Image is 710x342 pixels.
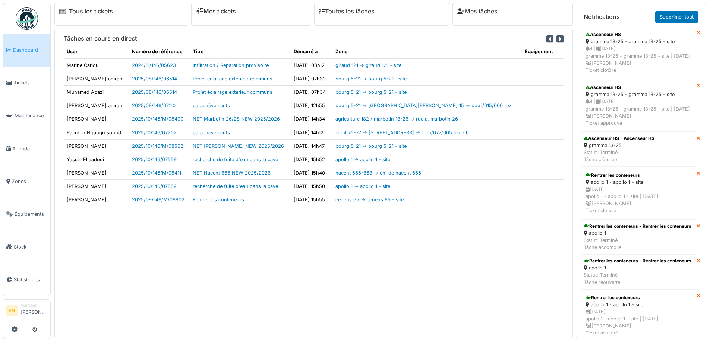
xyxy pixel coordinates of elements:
td: [DATE] 07h34 [291,85,332,99]
td: [DATE] 15h40 [291,166,332,180]
a: Rentrer les conteneurs apollo 1 - apollo 1 - site [DATE]apollo 1 - apollo 1 - site | [DATE] [PERS... [581,167,697,220]
td: [DATE] 14h12 [291,126,332,139]
a: Équipements [3,198,50,230]
span: translation missing: fr.shared.user [67,49,78,54]
a: Projet éclairage extérieur communs [193,89,272,95]
a: eenens 65 -> eenens 65 - site [335,197,404,202]
a: Statistiques [3,263,50,296]
span: Tickets [14,79,47,86]
a: Supprimer tout [655,11,698,23]
div: Statut: Terminé Tâche réouverte [584,271,691,285]
th: Numéro de référence [129,45,190,58]
a: Projet éclairage extérieur communs [193,76,272,81]
div: apollo 1 - apollo 1 - site [586,179,692,186]
a: Zones [3,165,50,198]
td: [PERSON_NAME] [64,193,129,207]
a: agriculture 182 / marbotin 18-26 -> rue a. marbotin 26 [335,116,458,122]
td: [DATE] 12h55 [291,99,332,112]
a: 2025/10/146/M/08562 [132,143,183,149]
a: Ascenseur HS gramme 13-25 - gramme 13-25 - site 4 |[DATE]gramme 13-25 - gramme 13-25 - site | [DA... [581,79,697,132]
a: Mes tickets [196,8,236,15]
a: 2025/10/146/M/08411 [132,170,181,176]
span: Équipements [15,211,47,218]
div: Ascenseur HS [586,84,692,91]
div: Ascenseur HS [586,31,692,38]
a: apollo 1 -> apollo 1 - site [335,157,390,162]
span: Stock [14,243,47,250]
span: Statistiques [14,276,47,283]
a: EN Manager[PERSON_NAME] [6,303,47,320]
a: parachèvements [193,130,230,135]
div: gramme 13-25 [584,142,654,149]
div: Manager [20,303,47,308]
a: Tous les tickets [69,8,113,15]
a: Toutes les tâches [319,8,375,15]
td: [PERSON_NAME] [64,139,129,153]
th: Équipement [522,45,564,58]
li: EN [6,305,18,316]
div: [DATE] apollo 1 - apollo 1 - site | [DATE] [PERSON_NAME] Ticket assigné [586,308,692,337]
div: gramme 13-25 - gramme 13-25 - site [586,91,692,98]
div: Rentrer les conteneurs [586,172,692,179]
h6: Tâches en cours en direct [64,35,137,42]
div: apollo 1 [584,264,691,271]
div: gramme 13-25 - gramme 13-25 - site [586,38,692,45]
a: Rentrer les conteneurs [193,197,244,202]
div: 4 | [DATE] gramme 13-25 - gramme 13-25 - site | [DATE] [PERSON_NAME] Ticket clotûré [586,45,692,74]
td: [PERSON_NAME] [64,112,129,126]
a: Rentrer les conteneurs - Rentrer les conteneurs apollo 1 Statut: TerminéTâche réouverte [581,254,697,289]
a: bourg 5-21 -> bourg 5-21 - site [335,76,407,81]
a: recherche de fuite d'eau dans la cave [193,183,278,189]
div: Statut: Terminé Tâche clôturée [584,149,654,163]
a: Dashboard [3,34,50,67]
a: bourg 5-21 -> bourg 5-21 - site [335,89,407,95]
a: NET Marbotin 26/28 NEW 2025/2026 [193,116,280,122]
a: 2025/08/146/06514 [132,76,177,81]
a: locht 75-77 -> [STREET_ADDRESS] -> loch/077/005 rez - b [335,130,469,135]
td: [PERSON_NAME] [64,180,129,193]
th: Démarré à [291,45,332,58]
a: 2025/10/146/07559 [132,183,177,189]
div: [DATE] apollo 1 - apollo 1 - site | [DATE] [PERSON_NAME] Ticket clotûré [586,186,692,214]
a: 2024/11/146/05623 [132,63,176,68]
a: haecht 666-668 -> ch. de haecht 666 [335,170,421,176]
img: Badge_color-CXgf-gQk.svg [16,7,38,30]
div: Rentrer les conteneurs - Rentrer les conteneurs [584,223,691,230]
div: apollo 1 - apollo 1 - site [586,301,692,308]
a: Rentrer les conteneurs - Rentrer les conteneurs apollo 1 Statut: TerminéTâche accomplie [581,220,697,255]
div: Rentrer les conteneurs - Rentrer les conteneurs [584,258,691,264]
td: [PERSON_NAME] [64,166,129,180]
a: Maintenance [3,99,50,132]
a: Stock [3,230,50,263]
a: 2025/10/146/07559 [132,157,177,162]
div: Ascenseur HS - Ascenseur HS [584,135,654,142]
a: bourg 5-21 -> bourg 5-21 - site [335,143,407,149]
td: Muhamed Abazi [64,85,129,99]
span: Maintenance [15,112,47,119]
td: Yassin El aadoui [64,153,129,166]
th: Titre [190,45,291,58]
div: Rentrer les conteneurs [586,294,692,301]
a: bourg 5-21 -> [GEOGRAPHIC_DATA][PERSON_NAME] 15 -> bour/015/000 rez [335,103,511,108]
td: [DATE] 15h52 [291,153,332,166]
a: Rentrer les conteneurs apollo 1 - apollo 1 - site [DATE]apollo 1 - apollo 1 - site | [DATE] [PERS... [581,289,697,342]
a: 2025/10/146/07202 [132,130,177,135]
a: 2025/08/146/06514 [132,89,177,95]
a: 2025/09/146/07110 [132,103,176,108]
td: [DATE] 08h12 [291,58,332,72]
td: [DATE] 07h32 [291,72,332,85]
span: Agenda [12,145,47,152]
td: [DATE] 14h34 [291,112,332,126]
a: Ascenseur HS - Ascenseur HS gramme 13-25 Statut: TerminéTâche clôturée [581,132,697,167]
td: [PERSON_NAME] amrani [64,99,129,112]
li: [PERSON_NAME] [20,303,47,319]
td: [DATE] 15h55 [291,193,332,207]
a: giraud 121 -> giraud 121 - site [335,63,401,68]
td: Marine Cariou [64,58,129,72]
td: [DATE] 14h47 [291,139,332,153]
h6: Notifications [584,13,620,20]
a: apollo 1 -> apollo 1 - site [335,183,390,189]
a: 2025/09/146/M/08902 [132,197,184,202]
div: Statut: Terminé Tâche accomplie [584,237,691,251]
td: Paimklin Ngangu sound [64,126,129,139]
